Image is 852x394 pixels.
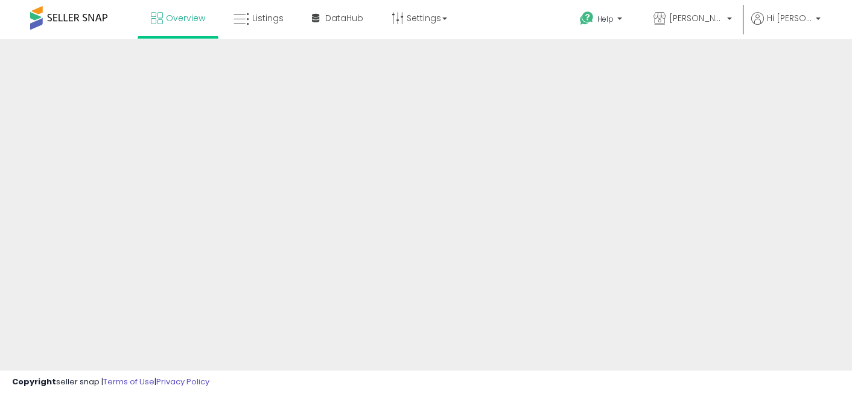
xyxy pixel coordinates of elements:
[579,11,594,26] i: Get Help
[166,12,205,24] span: Overview
[252,12,284,24] span: Listings
[751,12,821,39] a: Hi [PERSON_NAME]
[570,2,634,39] a: Help
[12,376,56,387] strong: Copyright
[597,14,614,24] span: Help
[669,12,723,24] span: [PERSON_NAME] Distribution
[156,376,209,387] a: Privacy Policy
[12,377,209,388] div: seller snap | |
[325,12,363,24] span: DataHub
[767,12,812,24] span: Hi [PERSON_NAME]
[103,376,154,387] a: Terms of Use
